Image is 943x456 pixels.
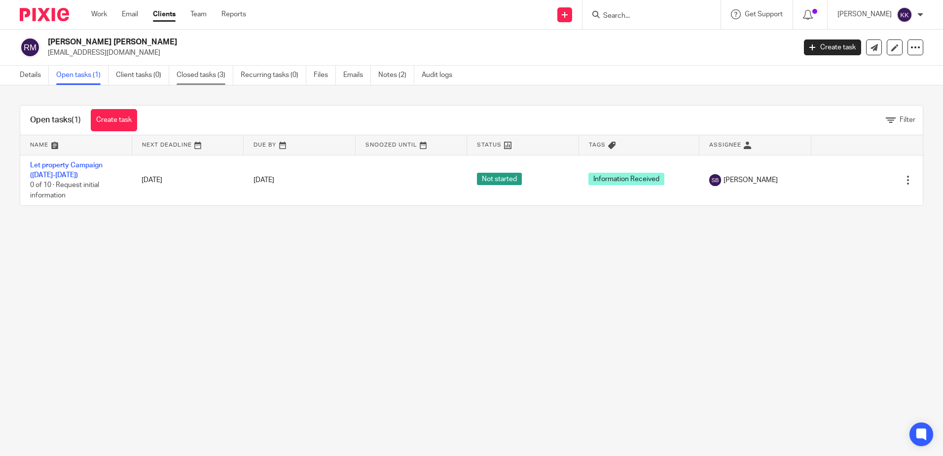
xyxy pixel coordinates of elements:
[48,37,641,47] h2: [PERSON_NAME] [PERSON_NAME]
[190,9,207,19] a: Team
[48,48,789,58] p: [EMAIL_ADDRESS][DOMAIN_NAME]
[116,66,169,85] a: Client tasks (0)
[804,39,861,55] a: Create task
[56,66,109,85] a: Open tasks (1)
[477,142,502,148] span: Status
[709,174,721,186] img: svg%3E
[254,177,274,184] span: [DATE]
[343,66,371,85] a: Emails
[589,142,606,148] span: Tags
[30,115,81,125] h1: Open tasks
[602,12,691,21] input: Search
[477,173,522,185] span: Not started
[91,109,137,131] a: Create task
[365,142,417,148] span: Snoozed Until
[900,116,915,123] span: Filter
[745,11,783,18] span: Get Support
[20,66,49,85] a: Details
[241,66,306,85] a: Recurring tasks (0)
[20,37,40,58] img: svg%3E
[897,7,912,23] img: svg%3E
[588,173,664,185] span: Information Received
[221,9,246,19] a: Reports
[378,66,414,85] a: Notes (2)
[20,8,69,21] img: Pixie
[314,66,336,85] a: Files
[91,9,107,19] a: Work
[122,9,138,19] a: Email
[422,66,460,85] a: Audit logs
[177,66,233,85] a: Closed tasks (3)
[132,155,243,205] td: [DATE]
[153,9,176,19] a: Clients
[30,182,99,199] span: 0 of 10 · Request initial information
[72,116,81,124] span: (1)
[30,162,103,179] a: Let property Campaign ([DATE]-[DATE])
[724,175,778,185] span: [PERSON_NAME]
[837,9,892,19] p: [PERSON_NAME]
